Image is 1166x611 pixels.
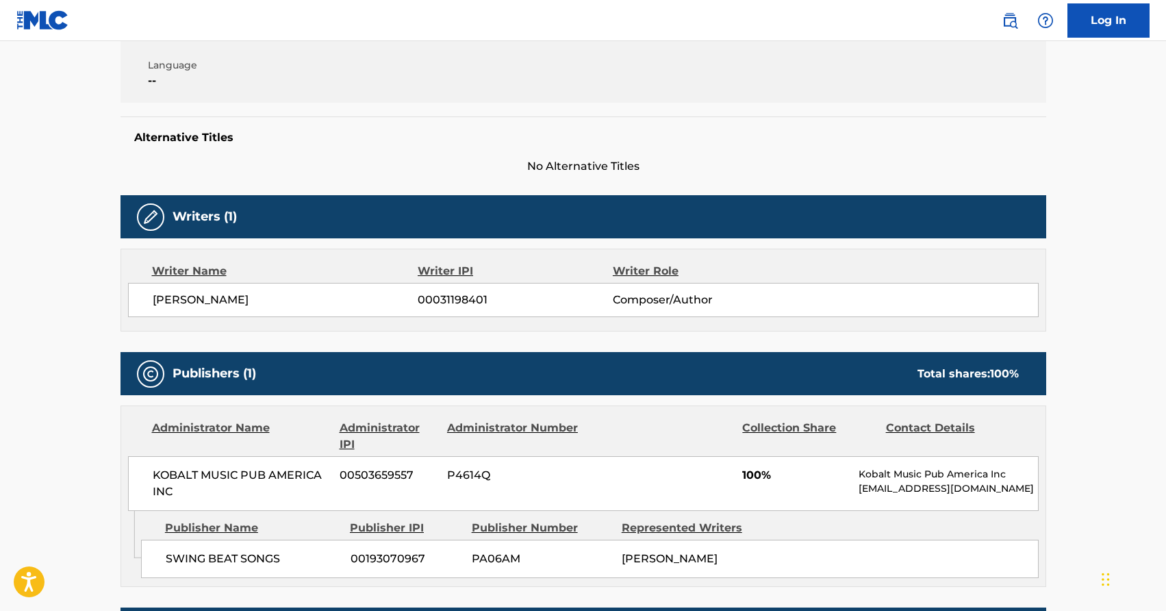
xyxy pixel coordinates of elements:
[166,551,340,567] span: SWING BEAT SONGS
[622,552,718,565] span: [PERSON_NAME]
[1067,3,1150,38] a: Log In
[152,420,329,453] div: Administrator Name
[447,420,580,453] div: Administrator Number
[996,7,1024,34] a: Public Search
[622,520,761,536] div: Represented Writers
[418,292,612,308] span: 00031198401
[148,58,369,73] span: Language
[148,73,369,89] span: --
[173,366,256,382] h5: Publishers (1)
[886,420,1019,453] div: Contact Details
[16,10,69,30] img: MLC Logo
[1102,559,1110,600] div: Drag
[121,158,1046,175] span: No Alternative Titles
[153,467,330,500] span: KOBALT MUSIC PUB AMERICA INC
[859,467,1037,482] p: Kobalt Music Pub America Inc
[418,263,613,279] div: Writer IPI
[859,482,1037,496] p: [EMAIL_ADDRESS][DOMAIN_NAME]
[1032,7,1059,34] div: Help
[1002,12,1018,29] img: search
[351,551,461,567] span: 00193070967
[152,263,418,279] div: Writer Name
[447,467,580,484] span: P4614Q
[134,131,1032,145] h5: Alternative Titles
[153,292,418,308] span: [PERSON_NAME]
[350,520,461,536] div: Publisher IPI
[472,520,611,536] div: Publisher Number
[1037,12,1054,29] img: help
[1098,545,1166,611] iframe: Chat Widget
[142,366,159,382] img: Publishers
[142,209,159,225] img: Writers
[917,366,1019,382] div: Total shares:
[165,520,340,536] div: Publisher Name
[340,420,437,453] div: Administrator IPI
[472,551,611,567] span: PA06AM
[340,467,437,484] span: 00503659557
[742,467,848,484] span: 100%
[742,420,875,453] div: Collection Share
[613,263,790,279] div: Writer Role
[173,209,237,225] h5: Writers (1)
[613,292,790,308] span: Composer/Author
[990,367,1019,380] span: 100 %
